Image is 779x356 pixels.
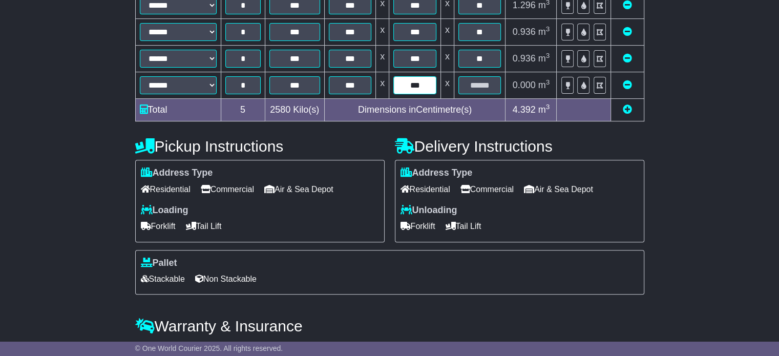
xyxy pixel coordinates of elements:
a: Add new item [623,104,632,115]
div: All our quotes include a $ FreightSafe warranty. [135,340,644,351]
span: Non Stackable [195,271,257,287]
td: x [376,72,389,99]
span: 250 [239,340,254,350]
span: 0.936 [513,53,536,64]
label: Unloading [401,205,457,216]
span: 0.000 [513,80,536,90]
span: Residential [401,181,450,197]
span: © One World Courier 2025. All rights reserved. [135,344,283,352]
td: x [440,19,454,46]
h4: Pickup Instructions [135,138,385,155]
span: 2580 [270,104,290,115]
span: Forklift [141,218,176,234]
span: 4.392 [513,104,536,115]
sup: 3 [546,103,550,111]
td: Dimensions in Centimetre(s) [324,99,506,121]
td: x [376,19,389,46]
span: Air & Sea Depot [524,181,593,197]
label: Address Type [401,167,473,179]
td: Kilo(s) [265,99,324,121]
span: Commercial [201,181,254,197]
h4: Delivery Instructions [395,138,644,155]
span: m [538,53,550,64]
td: x [440,46,454,72]
label: Pallet [141,258,177,269]
span: Tail Lift [446,218,481,234]
td: x [376,46,389,72]
span: Tail Lift [186,218,222,234]
label: Loading [141,205,188,216]
span: Forklift [401,218,435,234]
sup: 3 [546,52,550,59]
td: 5 [221,99,265,121]
span: m [538,80,550,90]
label: Address Type [141,167,213,179]
a: Remove this item [623,80,632,90]
sup: 3 [546,78,550,86]
a: Remove this item [623,53,632,64]
span: Commercial [460,181,514,197]
span: Residential [141,181,191,197]
span: Air & Sea Depot [264,181,333,197]
span: 0.936 [513,27,536,37]
span: m [538,104,550,115]
td: Total [135,99,221,121]
td: x [440,72,454,99]
sup: 3 [546,25,550,33]
span: Stackable [141,271,185,287]
h4: Warranty & Insurance [135,318,644,334]
span: m [538,27,550,37]
a: Remove this item [623,27,632,37]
